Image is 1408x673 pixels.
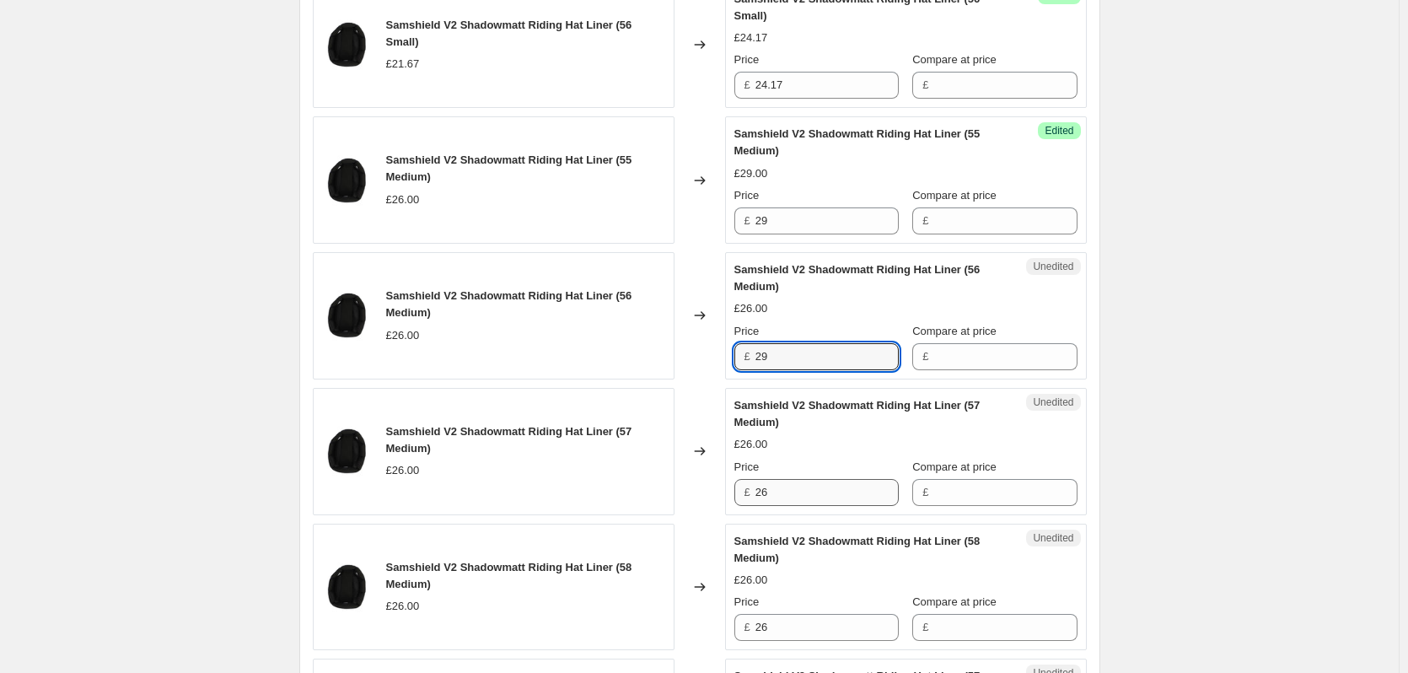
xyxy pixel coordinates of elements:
span: Unedited [1033,396,1073,409]
span: £ [744,214,750,227]
span: Samshield V2 Shadowmatt Riding Hat Liner (56 Medium) [386,289,632,319]
div: £26.00 [386,191,420,208]
span: Samshield V2 Shadowmatt Riding Hat Liner (55 Medium) [386,153,632,183]
span: Samshield V2 Shadowmatt Riding Hat Liner (56 Medium) [734,263,981,293]
span: Unedited [1033,260,1073,273]
span: Samshield V2 Shadowmatt Riding Hat Liner (56 Small) [386,19,632,48]
span: £ [922,78,928,91]
div: £26.00 [734,436,768,453]
span: Price [734,460,760,473]
span: £ [922,486,928,498]
div: £26.00 [734,572,768,589]
span: Compare at price [912,460,997,473]
div: £24.17 [734,30,768,46]
span: Compare at price [912,325,997,337]
span: £ [744,78,750,91]
span: Price [734,595,760,608]
span: Samshield V2 Shadowmatt Riding Hat Liner (58 Medium) [386,561,632,590]
span: Edited [1045,124,1073,137]
div: £29.00 [734,165,768,182]
div: £26.00 [386,462,420,479]
img: V2-Shadowmatt-Liner-1_80x.jpg [322,562,373,612]
div: £26.00 [386,598,420,615]
img: V2-Shadowmatt-Liner-1_80x.jpg [322,19,373,70]
img: V2-Shadowmatt-Liner-1_80x.jpg [322,290,373,341]
span: Samshield V2 Shadowmatt Riding Hat Liner (57 Medium) [386,425,632,455]
span: Compare at price [912,595,997,608]
span: £ [744,486,750,498]
span: Samshield V2 Shadowmatt Riding Hat Liner (55 Medium) [734,127,981,157]
img: V2-Shadowmatt-Liner-1_80x.jpg [322,155,373,206]
span: £ [744,621,750,633]
span: £ [744,350,750,363]
span: Price [734,53,760,66]
div: £21.67 [386,56,420,73]
span: £ [922,621,928,633]
div: £26.00 [734,300,768,317]
div: £26.00 [386,327,420,344]
span: Unedited [1033,531,1073,545]
span: £ [922,350,928,363]
span: Price [734,325,760,337]
span: Compare at price [912,189,997,202]
span: Price [734,189,760,202]
span: Samshield V2 Shadowmatt Riding Hat Liner (57 Medium) [734,399,981,428]
span: Compare at price [912,53,997,66]
span: £ [922,214,928,227]
span: Samshield V2 Shadowmatt Riding Hat Liner (58 Medium) [734,535,981,564]
img: V2-Shadowmatt-Liner-1_80x.jpg [322,426,373,476]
